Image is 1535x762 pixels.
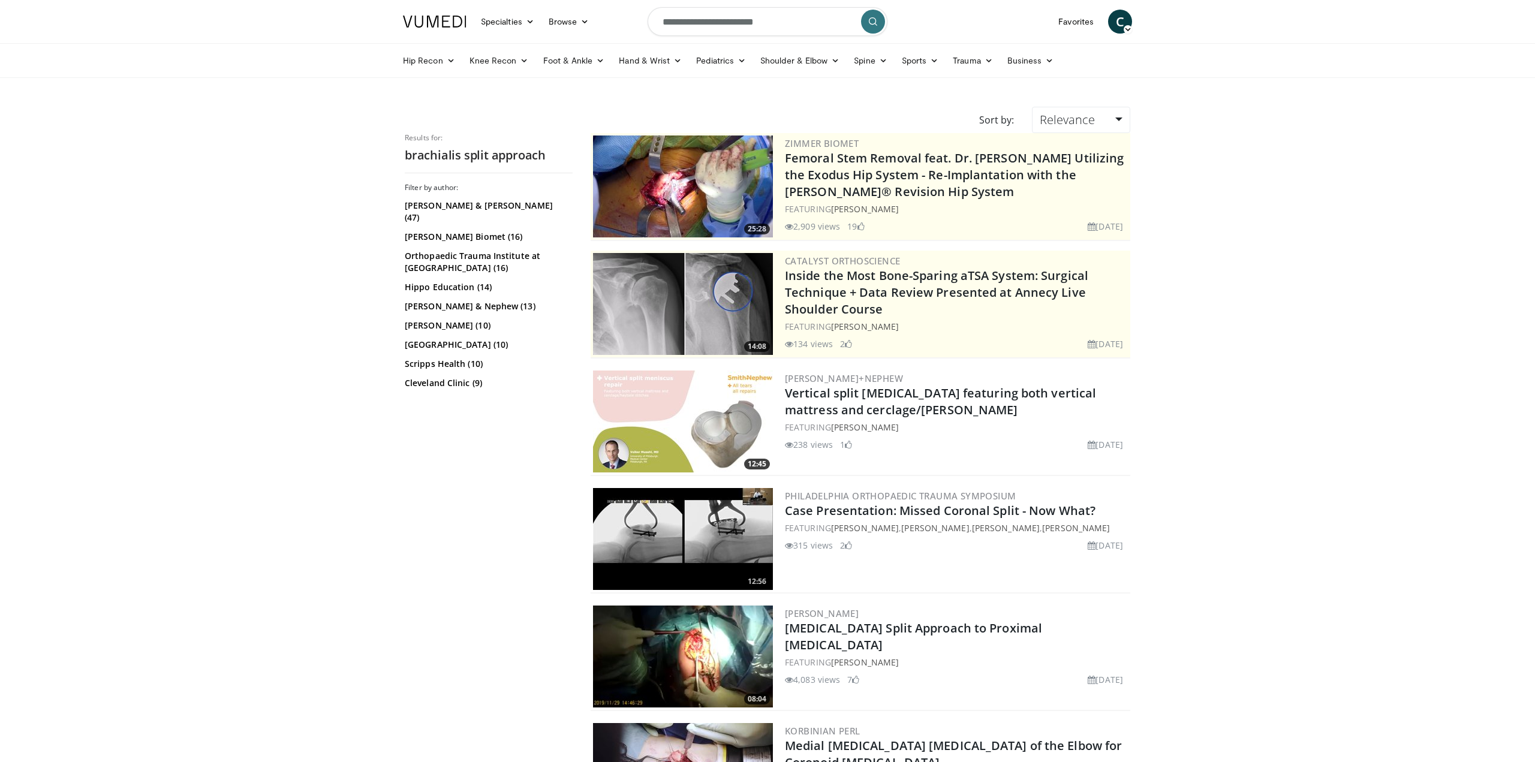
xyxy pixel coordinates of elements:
a: 12:45 [593,371,773,472]
li: 2 [840,338,852,350]
div: FEATURING [785,320,1128,333]
div: FEATURING [785,656,1128,668]
p: Results for: [405,133,573,143]
span: 25:28 [744,224,770,234]
img: 8704042d-15d5-4ce9-b753-6dec72ffdbb1.300x170_q85_crop-smart_upscale.jpg [593,135,773,237]
a: [PERSON_NAME] [972,522,1040,534]
span: 12:45 [744,459,770,469]
a: Relevance [1032,107,1130,133]
a: Zimmer Biomet [785,137,859,149]
span: 12:56 [744,576,770,587]
a: Pediatrics [689,49,753,73]
a: [PERSON_NAME] [1042,522,1110,534]
li: [DATE] [1088,220,1123,233]
span: 14:08 [744,341,770,352]
li: 2 [840,539,852,552]
a: Spine [847,49,894,73]
a: Korbinian Perl [785,725,860,737]
a: Foot & Ankle [536,49,612,73]
a: Femoral Stem Removal feat. Dr. [PERSON_NAME] Utilizing the Exodus Hip System - Re-Implantation wi... [785,150,1124,200]
a: 08:04 [593,606,773,707]
a: [PERSON_NAME] Biomet (16) [405,231,570,243]
a: Scripps Health (10) [405,358,570,370]
div: FEATURING , , , [785,522,1128,534]
a: 12:56 [593,488,773,590]
img: 9f15458b-d013-4cfd-976d-a83a3859932f.300x170_q85_crop-smart_upscale.jpg [593,253,773,355]
span: Relevance [1040,112,1095,128]
a: 14:08 [593,253,773,355]
div: FEATURING [785,421,1128,433]
a: Case Presentation: Missed Coronal Split - Now What? [785,502,1095,519]
a: Cleveland Clinic (9) [405,377,570,389]
a: [PERSON_NAME] (10) [405,320,570,332]
a: Catalyst OrthoScience [785,255,900,267]
div: FEATURING [785,203,1128,215]
a: Specialties [474,10,541,34]
a: [PERSON_NAME] [831,421,899,433]
li: 1 [840,438,852,451]
a: Trauma [946,49,1000,73]
a: [PERSON_NAME] [831,321,899,332]
a: [PERSON_NAME]+Nephew [785,372,903,384]
img: VuMedi Logo [403,16,466,28]
img: ad82c8a1-63fd-4b9e-b243-fd4f60065afc.300x170_q85_crop-smart_upscale.jpg [593,488,773,590]
img: f42e7718-d316-4e49-84b8-37a197ebf076.300x170_q85_crop-smart_upscale.jpg [593,606,773,707]
a: [PERSON_NAME] & Nephew (13) [405,300,570,312]
a: Favorites [1051,10,1101,34]
li: 19 [847,220,864,233]
div: Sort by: [970,107,1023,133]
a: Knee Recon [462,49,536,73]
a: Hip Recon [396,49,462,73]
li: [DATE] [1088,673,1123,686]
a: [PERSON_NAME] [785,607,859,619]
a: [GEOGRAPHIC_DATA] (10) [405,339,570,351]
a: Shoulder & Elbow [753,49,847,73]
a: 25:28 [593,135,773,237]
a: [PERSON_NAME] & [PERSON_NAME] (47) [405,200,570,224]
a: Business [1000,49,1061,73]
a: Orthopaedic Trauma Institute at [GEOGRAPHIC_DATA] (16) [405,250,570,274]
li: 2,909 views [785,220,840,233]
a: Hippo Education (14) [405,281,570,293]
li: [DATE] [1088,338,1123,350]
a: Inside the Most Bone-Sparing aTSA System: Surgical Technique + Data Review Presented at Annecy Li... [785,267,1088,317]
li: [DATE] [1088,539,1123,552]
li: 134 views [785,338,833,350]
a: Sports [895,49,946,73]
span: 08:04 [744,694,770,704]
a: [PERSON_NAME] [831,203,899,215]
a: Browse [541,10,597,34]
input: Search topics, interventions [648,7,887,36]
li: [DATE] [1088,438,1123,451]
h3: Filter by author: [405,183,573,192]
a: [PERSON_NAME] [901,522,969,534]
img: 476b3e5d-91bb-4d42-93e4-59abc7b34eb0.300x170_q85_crop-smart_upscale.jpg [593,371,773,472]
li: 315 views [785,539,833,552]
a: Hand & Wrist [612,49,689,73]
li: 4,083 views [785,673,840,686]
a: C [1108,10,1132,34]
li: 7 [847,673,859,686]
a: Philadelphia Orthopaedic Trauma Symposium [785,490,1016,502]
a: Vertical split [MEDICAL_DATA] featuring both vertical mattress and cerclage/[PERSON_NAME] [785,385,1096,418]
a: [PERSON_NAME] [831,656,899,668]
li: 238 views [785,438,833,451]
a: [MEDICAL_DATA] Split Approach to Proximal [MEDICAL_DATA] [785,620,1042,653]
a: [PERSON_NAME] [831,522,899,534]
h2: brachialis split approach [405,147,573,163]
